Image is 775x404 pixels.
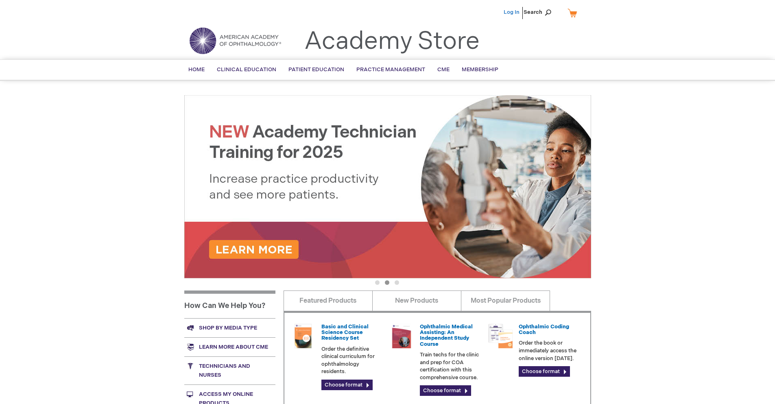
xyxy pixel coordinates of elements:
button: 2 of 3 [385,280,389,285]
a: Featured Products [284,290,373,311]
a: Practice Management [350,60,431,80]
span: Search [524,4,555,20]
a: Choose format [519,366,570,377]
img: 02850963u_47.png [291,324,315,348]
button: 1 of 3 [375,280,380,285]
img: codngu_60.png [488,324,513,348]
p: Order the definitive clinical curriculum for ophthalmology residents. [321,345,383,376]
a: Academy Store [304,27,480,56]
span: Membership [462,66,498,73]
a: Choose format [420,385,471,396]
a: Shop by media type [184,318,275,337]
button: 3 of 3 [395,280,399,285]
span: Practice Management [356,66,425,73]
a: Ophthalmic Medical Assisting: An Independent Study Course [420,323,473,347]
span: CME [437,66,450,73]
a: New Products [372,290,461,311]
a: Technicians and nurses [184,356,275,384]
a: Basic and Clinical Science Course Residency Set [321,323,369,342]
span: Patient Education [288,66,344,73]
p: Train techs for the clinic and prep for COA certification with this comprehensive course. [420,351,482,381]
a: Ophthalmic Coding Coach [519,323,569,336]
a: Choose format [321,380,373,390]
a: CME [431,60,456,80]
p: Order the book or immediately access the online version [DATE]. [519,339,581,362]
a: Membership [456,60,504,80]
a: Clinical Education [211,60,282,80]
img: 0219007u_51.png [389,324,414,348]
span: Home [188,66,205,73]
a: Log In [504,9,520,15]
h1: How Can We Help You? [184,290,275,318]
a: Most Popular Products [461,290,550,311]
a: Patient Education [282,60,350,80]
a: Learn more about CME [184,337,275,356]
span: Clinical Education [217,66,276,73]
